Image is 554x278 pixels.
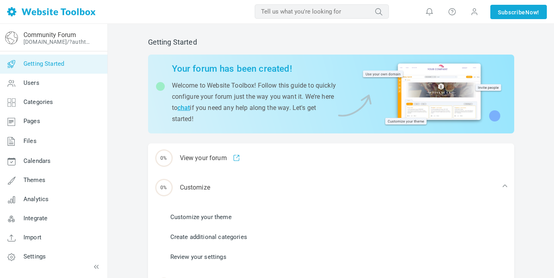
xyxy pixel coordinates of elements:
[23,60,64,67] span: Getting Started
[178,104,190,112] a: chat
[148,38,514,47] h2: Getting Started
[255,4,389,19] input: Tell us what you're looking for
[155,179,173,196] span: 0%
[170,213,232,221] a: Customize your theme
[23,234,41,241] span: Import
[23,117,40,125] span: Pages
[155,149,173,167] span: 0%
[525,8,539,17] span: Now!
[23,39,93,45] a: [DOMAIN_NAME]/?authtoken=5c4b22afe9456e8cf7449e34dba0c347&rememberMe=1
[5,31,18,44] img: globe-icon.png
[172,63,336,74] h2: Your forum has been created!
[23,98,53,106] span: Categories
[23,215,47,222] span: Integrate
[148,173,514,202] div: Customize
[170,253,226,261] a: Review your settings
[23,157,51,164] span: Calendars
[170,233,247,241] a: Create additional categories
[148,143,514,173] div: View your forum
[23,79,39,86] span: Users
[23,31,76,39] a: Community Forum
[490,5,547,19] a: SubscribeNow!
[23,137,37,145] span: Files
[23,176,45,184] span: Themes
[23,253,46,260] span: Settings
[23,196,49,203] span: Analytics
[148,143,514,173] a: 0% View your forum
[172,80,336,125] p: Welcome to Website Toolbox! Follow this guide to quickly configure your forum just the way you wa...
